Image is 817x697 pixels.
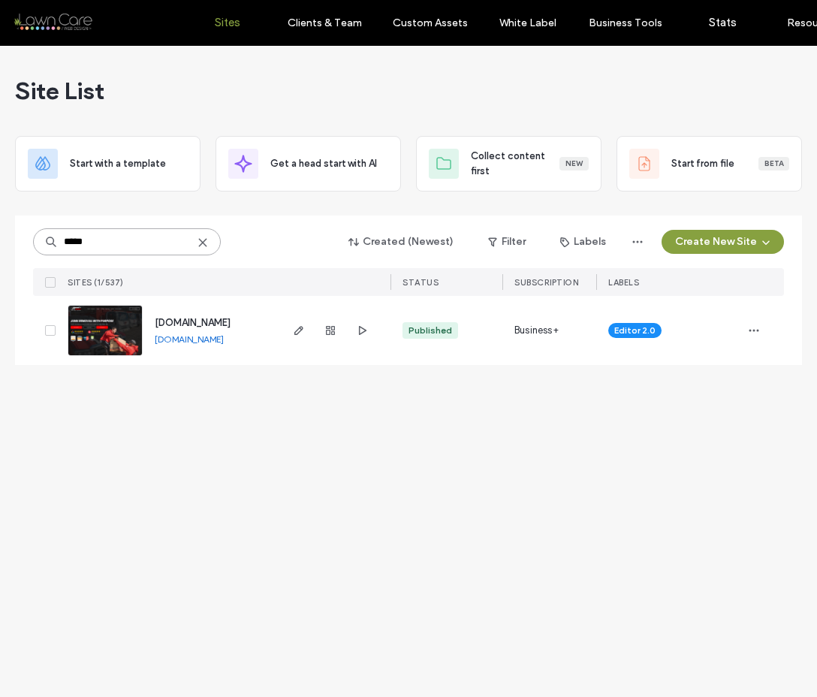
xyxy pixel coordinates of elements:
button: Labels [547,230,620,254]
label: Clients & Team [288,17,362,29]
span: Editor 2.0 [614,324,656,337]
button: Create New Site [662,230,784,254]
a: [DOMAIN_NAME] [155,333,224,345]
span: Start with a template [70,156,166,171]
span: Collect content first [471,149,559,179]
a: [DOMAIN_NAME] [155,317,231,328]
span: Get a head start with AI [270,156,377,171]
div: Start from fileBeta [617,136,802,192]
span: SITES (1/537) [68,277,124,288]
label: Business Tools [589,17,662,29]
div: Get a head start with AI [216,136,401,192]
span: Help [35,11,65,24]
div: New [559,157,589,170]
div: Collect content firstNew [416,136,601,192]
span: STATUS [402,277,439,288]
label: Custom Assets [393,17,468,29]
span: Business+ [514,323,559,338]
label: White Label [499,17,556,29]
div: Start with a template [15,136,200,192]
label: Stats [709,16,737,29]
span: LABELS [608,277,639,288]
div: Published [408,324,452,337]
button: Filter [473,230,541,254]
button: Created (Newest) [336,230,467,254]
span: Site List [15,76,104,106]
span: Start from file [671,156,734,171]
label: Sites [215,16,240,29]
div: Beta [758,157,789,170]
span: SUBSCRIPTION [514,277,578,288]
